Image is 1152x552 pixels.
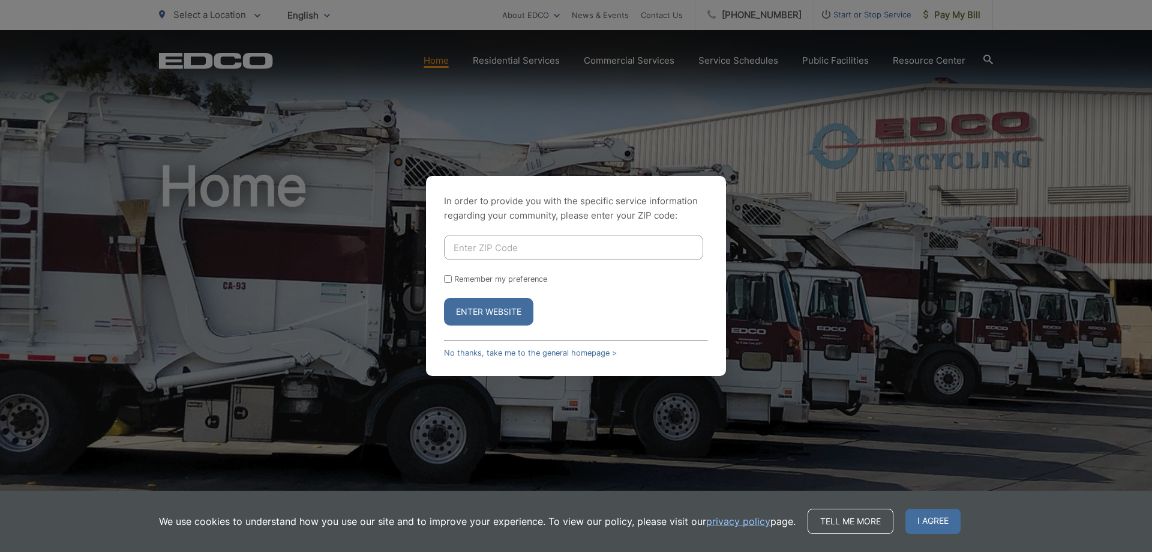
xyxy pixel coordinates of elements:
[454,274,547,284] label: Remember my preference
[808,509,893,534] a: Tell me more
[444,194,708,223] p: In order to provide you with the specific service information regarding your community, please en...
[444,298,533,326] button: Enter Website
[444,348,617,357] a: No thanks, take me to the general homepage >
[706,514,770,529] a: privacy policy
[159,514,796,529] p: We use cookies to understand how you use our site and to improve your experience. To view our pol...
[444,235,703,260] input: Enter ZIP Code
[905,509,961,534] span: I agree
